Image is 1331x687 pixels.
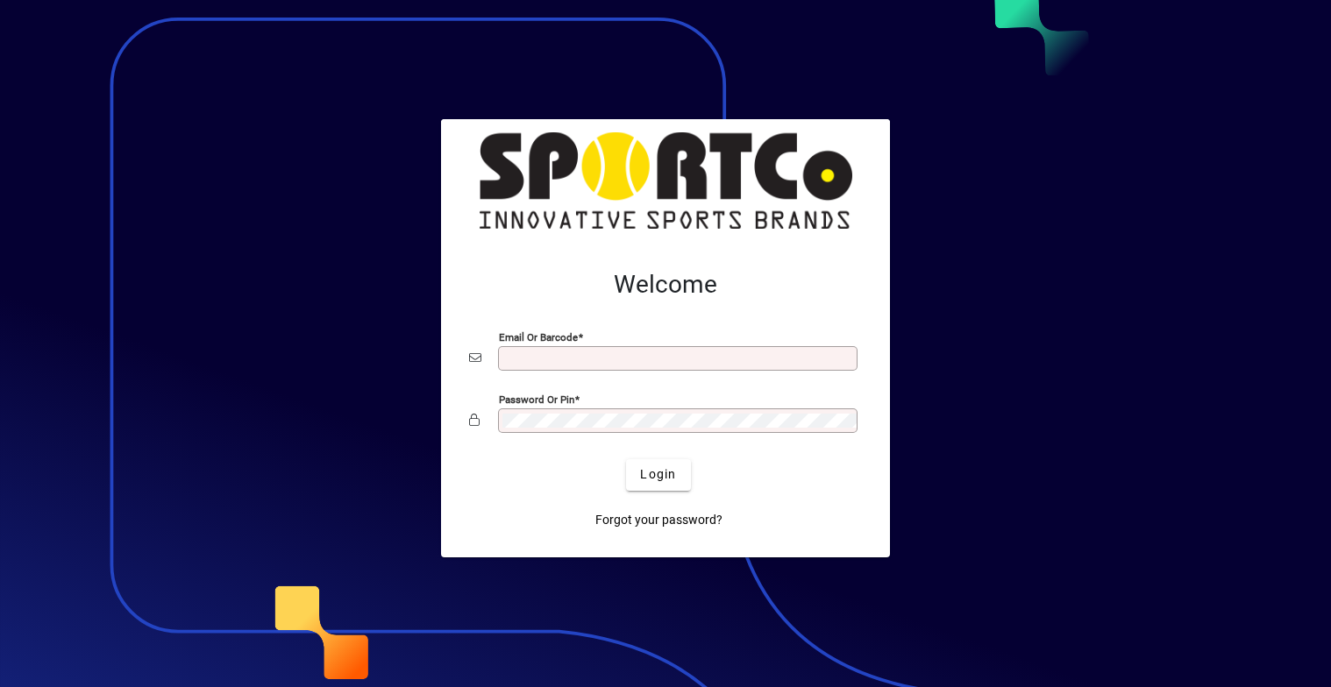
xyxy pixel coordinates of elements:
mat-label: Email or Barcode [499,330,578,343]
h2: Welcome [469,270,862,300]
span: Login [640,465,676,484]
mat-label: Password or Pin [499,393,574,405]
button: Login [626,459,690,491]
span: Forgot your password? [595,511,722,529]
a: Forgot your password? [588,505,730,536]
